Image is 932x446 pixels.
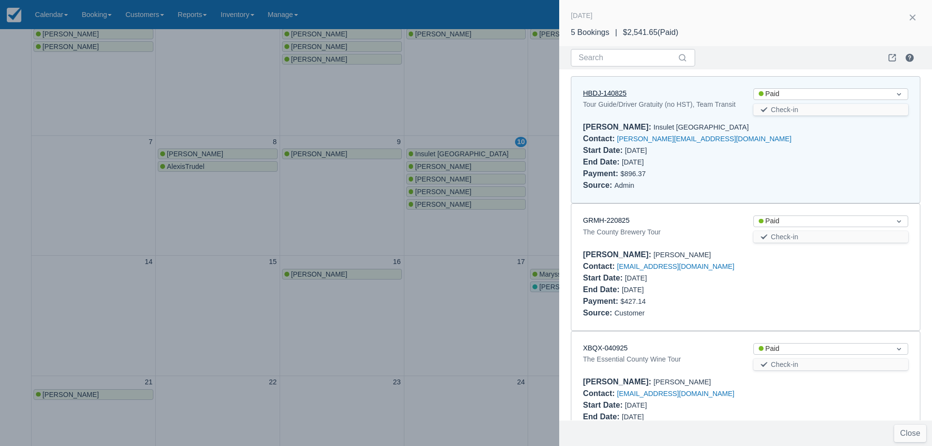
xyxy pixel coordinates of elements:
[894,344,904,354] span: Dropdown icon
[583,156,738,168] div: [DATE]
[759,344,885,354] div: Paid
[583,249,908,261] div: [PERSON_NAME]
[583,134,617,143] div: Contact :
[583,168,908,180] div: $896.37
[583,309,615,317] div: Source :
[583,158,622,166] div: End Date :
[894,89,904,99] span: Dropdown icon
[753,359,908,370] button: Check-in
[583,285,622,294] div: End Date :
[583,99,738,110] div: Tour Guide/Driver Gratuity (no HST), Team Transit
[583,226,738,238] div: The County Brewery Tour
[617,263,734,270] a: [EMAIL_ADDRESS][DOMAIN_NAME]
[583,284,738,296] div: [DATE]
[583,401,625,409] div: Start Date :
[583,376,908,388] div: [PERSON_NAME]
[583,296,908,307] div: $427.14
[894,425,926,442] button: Close
[617,390,734,397] a: [EMAIL_ADDRESS][DOMAIN_NAME]
[583,181,615,189] div: Source :
[583,297,620,305] div: Payment :
[753,231,908,243] button: Check-in
[583,378,653,386] div: [PERSON_NAME] :
[583,307,908,319] div: Customer
[583,389,617,397] div: Contact :
[753,104,908,116] button: Check-in
[583,344,628,352] a: XBQX-040925
[583,272,738,284] div: [DATE]
[583,146,625,154] div: Start Date :
[617,135,791,143] a: [PERSON_NAME][EMAIL_ADDRESS][DOMAIN_NAME]
[759,89,885,99] div: Paid
[583,250,653,259] div: [PERSON_NAME] :
[583,399,738,411] div: [DATE]
[583,262,617,270] div: Contact :
[583,145,738,156] div: [DATE]
[583,413,622,421] div: End Date :
[583,353,738,365] div: The Essential County Wine Tour
[583,169,620,178] div: Payment :
[583,274,625,282] div: Start Date :
[583,180,908,191] div: Admin
[759,216,885,227] div: Paid
[609,27,623,38] div: |
[894,216,904,226] span: Dropdown icon
[583,123,653,131] div: [PERSON_NAME] :
[583,216,630,224] a: GRMH-220825
[583,89,627,97] a: HBDJ-140825
[583,121,908,133] div: Insulet [GEOGRAPHIC_DATA]
[583,411,738,423] div: [DATE]
[571,27,609,38] div: 5 Bookings
[571,10,593,21] div: [DATE]
[579,49,676,66] input: Search
[623,27,678,38] div: $2,541.65 ( Paid )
